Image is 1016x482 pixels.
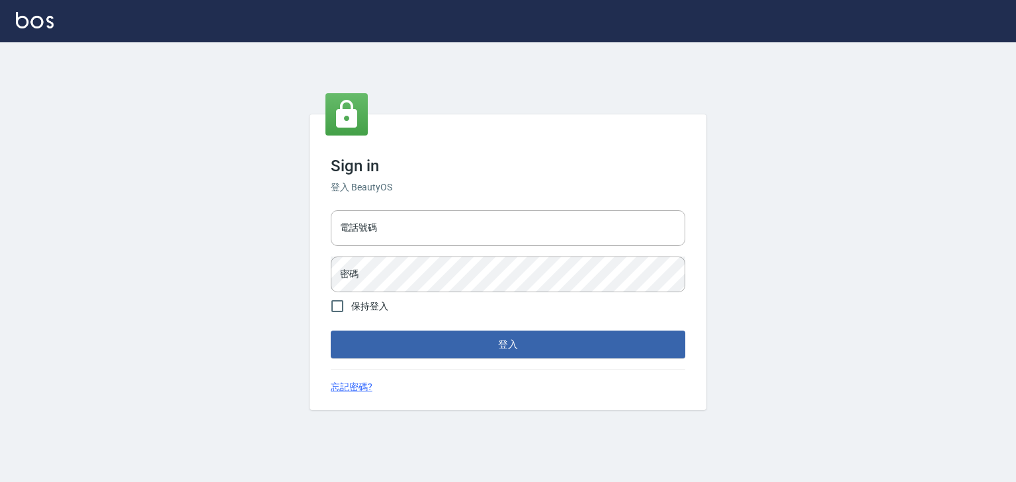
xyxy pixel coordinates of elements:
h3: Sign in [331,157,685,175]
span: 保持登入 [351,300,388,313]
img: Logo [16,12,54,28]
h6: 登入 BeautyOS [331,181,685,194]
a: 忘記密碼? [331,380,372,394]
button: 登入 [331,331,685,358]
